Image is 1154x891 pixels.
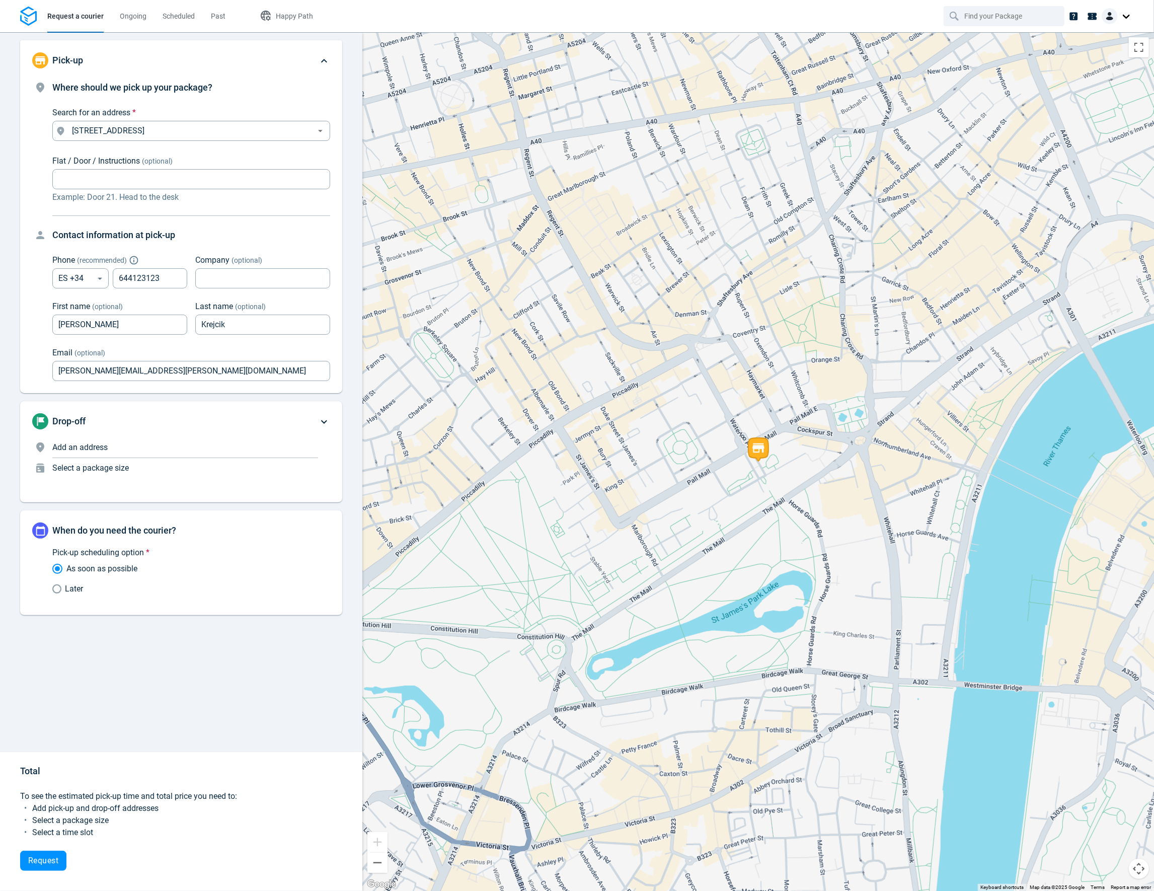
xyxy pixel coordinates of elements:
span: Later [65,583,84,595]
img: Google [365,878,398,891]
span: As soon as possible [66,563,137,575]
a: Open this area in Google Maps (opens a new window) [365,878,398,891]
span: Pick-up scheduling option [52,548,144,557]
span: Happy Path [276,12,313,20]
span: When do you need the courier? [52,525,176,536]
span: Select a time slot [32,828,93,837]
span: Past [211,12,225,20]
span: Scheduled [163,12,195,20]
span: Add pick-up and drop-off addresses [32,803,159,813]
div: Pick-up [20,40,342,81]
span: (optional) [235,303,266,311]
a: Terms [1091,884,1105,890]
span: To see the estimated pick-up time and total price you need to: [20,791,237,801]
span: Ongoing [120,12,146,20]
button: Request [20,851,66,871]
p: Example: Door 21. Head to the desk [52,191,330,203]
span: Last name [195,302,233,311]
span: Pick-up [52,55,83,65]
img: Logo [20,7,37,26]
div: Pick-up [20,81,342,393]
span: Request [28,857,58,865]
button: Open [314,125,327,137]
span: Add an address [52,442,108,452]
button: Zoom out [367,853,388,873]
span: Select a package size [52,463,129,473]
button: Map camera controls [1129,859,1149,879]
span: Map data ©2025 Google [1030,884,1085,890]
h4: Contact information at pick-up [52,228,330,242]
span: (optional) [232,256,262,264]
span: ( recommended ) [77,256,127,264]
span: First name [52,302,90,311]
input: Find your Package [964,7,1046,26]
span: (optional) [142,157,173,165]
a: Report a map error [1111,884,1151,890]
span: Email [52,348,72,357]
span: Where should we pick up your package? [52,82,212,93]
span: Select a package size [32,815,109,825]
button: Toggle fullscreen view [1129,37,1149,57]
span: Drop-off [52,416,86,426]
span: Phone [52,255,75,265]
span: Search for an address [52,108,130,117]
span: (optional) [92,303,123,311]
div: ES +34 [52,268,109,288]
span: Total [20,766,40,776]
button: Explain "Recommended" [131,257,137,263]
span: Company [195,255,229,265]
button: Zoom in [367,832,388,852]
span: Flat / Door / Instructions [52,156,140,166]
button: Keyboard shortcuts [980,884,1024,891]
div: Drop-offAdd an addressSelect a package size [20,401,342,502]
span: Request a courier [47,12,104,20]
img: Client [1102,8,1118,24]
span: (optional) [74,349,105,357]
